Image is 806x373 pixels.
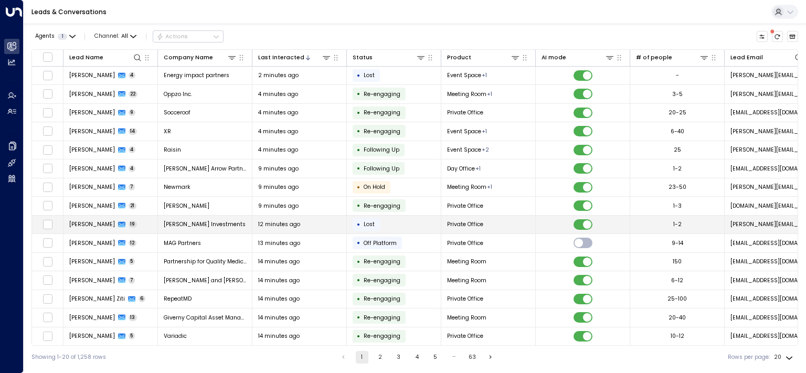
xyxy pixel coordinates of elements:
[69,146,115,154] span: Joanna Barragan
[164,295,192,303] span: RepeatMD
[364,90,400,98] span: Custom
[337,351,497,364] nav: pagination navigation
[156,33,188,40] div: Actions
[357,236,360,250] div: •
[129,221,137,228] span: 19
[43,219,52,229] span: Toggle select row
[669,109,686,116] div: 20-25
[69,71,115,79] span: Chelsea Chetcuti
[772,31,783,42] span: There are new threads available. Refresh the grid to view the latest updates.
[364,295,400,303] span: Custom
[129,203,137,209] span: 21
[673,165,682,173] div: 1-2
[69,295,125,303] span: Angalee Ardigo Ziti
[258,239,300,247] span: 13 minutes ago
[487,90,492,98] div: Private Office
[164,220,246,228] span: Fisher Investments
[393,351,405,364] button: Go to page 3
[673,220,682,228] div: 1-2
[129,109,136,116] span: 9
[139,295,146,302] span: 6
[164,53,213,62] div: Company Name
[674,146,681,154] div: 25
[636,52,709,62] div: # of people
[357,199,360,212] div: •
[672,90,683,98] div: 3-5
[357,255,360,269] div: •
[669,314,686,322] div: 20-40
[129,277,135,284] span: 7
[69,239,115,247] span: Danielle West
[164,332,187,340] span: Variadic
[58,34,67,40] span: 1
[69,127,115,135] span: Stephanie Kiser
[357,143,360,157] div: •
[447,314,486,322] span: Meeting Room
[164,183,190,191] span: Newmark
[542,52,615,62] div: AI mode
[447,146,481,154] span: Event Space
[774,351,795,364] div: 20
[667,295,687,303] div: 25-100
[164,202,209,210] span: Dean Imperial
[364,276,400,284] span: Custom
[35,34,55,39] span: Agents
[31,353,106,361] div: Showing 1-20 of 1,258 rows
[357,69,360,82] div: •
[364,202,400,210] span: Custom
[364,165,399,173] span: Following Up
[129,240,137,247] span: 12
[43,108,52,118] span: Toggle select row
[69,90,115,98] span: Sam Resnick
[69,220,115,228] span: David Fishman
[69,332,115,340] span: Yuhan Fang
[447,295,483,303] span: Private Office
[357,311,360,324] div: •
[258,71,299,79] span: 2 minutes ago
[757,31,768,42] button: Customize
[43,182,52,192] span: Toggle select row
[43,257,52,267] span: Toggle select row
[728,353,770,361] label: Rows per page:
[153,30,224,43] button: Actions
[258,183,299,191] span: 9 minutes ago
[164,52,237,62] div: Company Name
[164,146,181,154] span: Raisin
[164,109,190,116] span: Socceroof
[482,146,489,154] div: Meeting Room,Private Office
[447,332,483,340] span: Private Office
[447,165,475,173] span: Day Office
[69,258,115,265] span: Sherri Mara
[364,71,375,79] span: Lost
[258,258,300,265] span: 14 minutes ago
[129,165,136,172] span: 4
[787,31,799,42] button: Archived Leads
[129,72,136,79] span: 4
[164,314,247,322] span: Giverny Capital Asset Management
[447,183,486,191] span: Meeting Room
[69,52,143,62] div: Lead Name
[357,162,360,175] div: •
[475,165,481,173] div: Private Office
[258,202,299,210] span: 9 minutes ago
[258,314,300,322] span: 14 minutes ago
[258,165,299,173] span: 9 minutes ago
[91,31,140,42] span: Channel:
[43,201,52,211] span: Toggle select row
[43,164,52,174] span: Toggle select row
[258,276,300,284] span: 14 minutes ago
[542,53,566,62] div: AI mode
[447,258,486,265] span: Meeting Room
[357,329,360,343] div: •
[43,294,52,304] span: Toggle select row
[357,218,360,231] div: •
[153,30,224,43] div: Button group with a nested menu
[356,351,368,364] button: page 1
[129,333,135,339] span: 5
[672,239,683,247] div: 9-14
[374,351,387,364] button: Go to page 2
[411,351,423,364] button: Go to page 4
[364,258,400,265] span: Custom
[91,31,140,42] button: Channel:All
[31,31,78,42] button: Agents1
